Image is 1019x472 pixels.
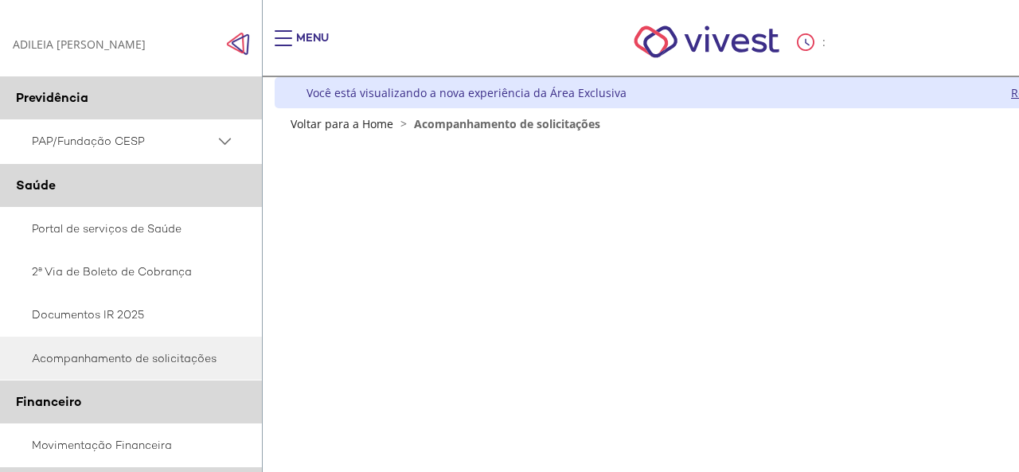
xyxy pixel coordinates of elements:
[13,37,146,52] div: ADILEIA [PERSON_NAME]
[16,393,81,410] span: Financeiro
[414,116,600,131] span: Acompanhamento de solicitações
[291,116,393,131] a: Voltar para a Home
[16,177,56,193] span: Saúde
[226,32,250,56] img: Fechar menu
[296,30,329,62] div: Menu
[797,33,829,51] div: :
[16,89,88,106] span: Previdência
[32,131,215,151] span: PAP/Fundação CESP
[396,116,411,131] span: >
[226,32,250,56] span: Click to close side navigation.
[616,8,797,76] img: Vivest
[306,85,627,100] div: Você está visualizando a nova experiência da Área Exclusiva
